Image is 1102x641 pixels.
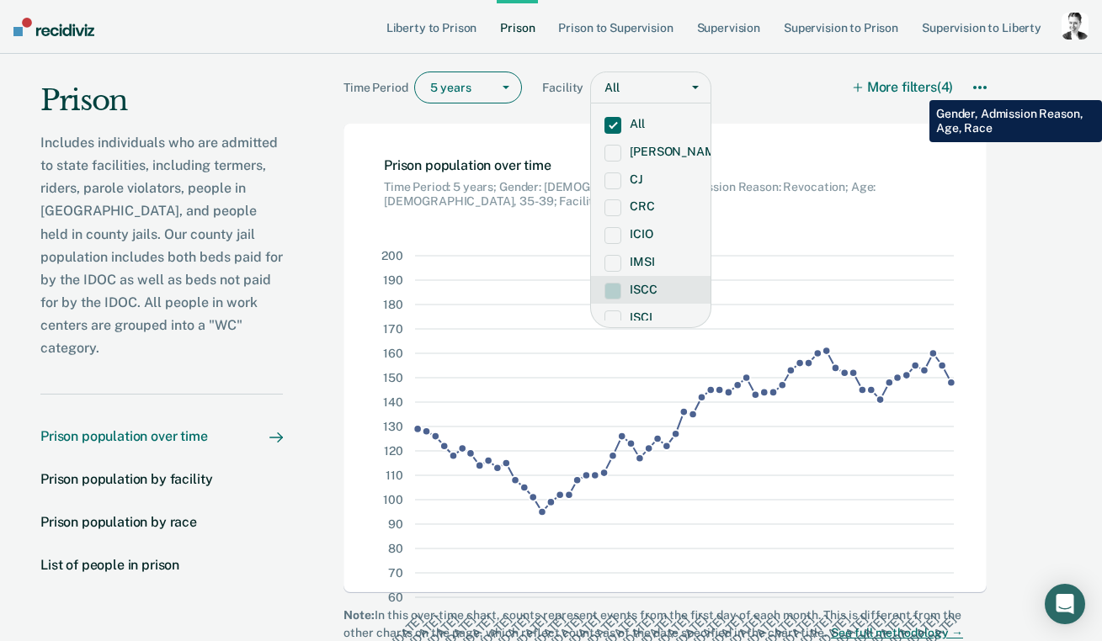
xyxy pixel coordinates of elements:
div: Prison [40,83,283,131]
div: All [591,76,680,100]
div: Prison population by facility [40,470,212,486]
g: points [413,347,955,516]
g: Point at x Tue Sep 01 2020 00:00:00 GMT-0400 (Eastern Daylight Time) and y 25 [413,425,422,433]
span: Facility [542,81,590,95]
label: IMSI [604,255,697,269]
img: Recidiviz [13,18,94,36]
a: Prison population by race [40,514,283,530]
div: Time Period: 5 years; Gender: [DEMOGRAPHIC_DATA]; Admission Reason: Revocation; Age: [DEMOGRAPHIC... [384,173,946,209]
circle: Point at x Tue Sep 01 2020 00:00:00 GMT-0400 (Eastern Daylight Time) and y 129 [413,425,422,433]
div: List of people in prison [40,557,179,573]
div: Prison population over time [40,427,208,443]
label: All [604,117,697,131]
label: ISCC [604,283,697,297]
g: Point at x Mon Sep 01 2025 00:00:00 GMT-0400 (Eastern Daylight Time) and y 35 [947,379,956,387]
div: Open Intercom Messenger [1045,584,1085,624]
label: CRC [604,199,697,214]
a: List of people in prison [40,557,283,573]
label: ICIO [604,227,697,241]
span: Time Period [343,81,414,95]
button: More filters(4) [854,72,953,103]
label: [PERSON_NAME] [604,145,697,159]
a: Prison population over time [40,427,283,443]
a: Prison population by facility [40,470,283,486]
label: CJ [604,172,697,187]
label: ISCI [604,310,697,325]
div: Prison population over time [384,157,946,209]
div: Prison population by race [40,514,197,530]
div: Includes individuals who are admitted to state facilities, including termers, riders, parole viol... [40,130,283,359]
circle: Point at x Mon Sep 01 2025 00:00:00 GMT-0400 (Eastern Daylight Time) and y 148 [947,379,956,387]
